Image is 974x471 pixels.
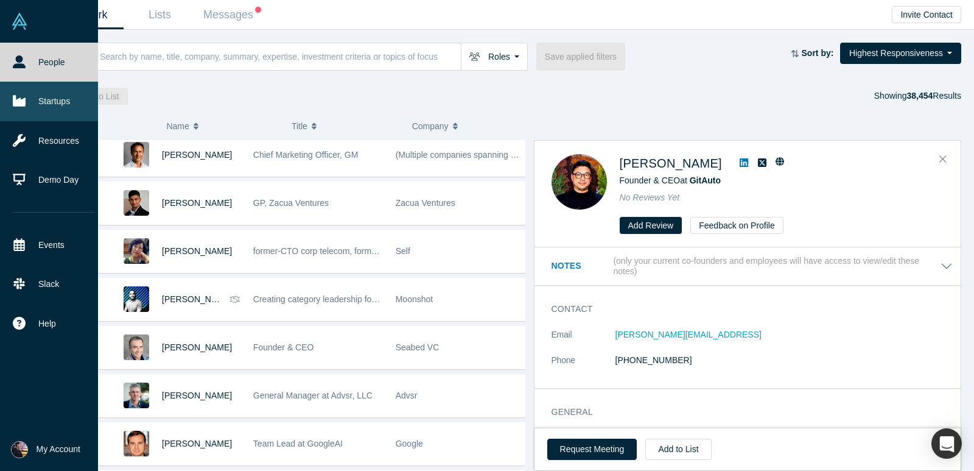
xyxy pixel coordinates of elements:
img: Mike Liu's Account [11,441,28,458]
span: No Reviews Yet [620,193,680,202]
span: Moonshot [396,294,433,304]
img: Vivin Hegde's Profile Image [124,190,149,216]
button: Request Meeting [547,439,637,460]
img: Paul Sebastien's Profile Image [124,142,149,168]
span: Advsr [396,391,418,400]
input: Search by name, title, company, summary, expertise, investment criteria or topics of focus [99,42,461,71]
span: former-CTO corp telecom, former-CRO startup, board member and advisor, strategic technical busine... [253,246,721,256]
span: Creating category leadership for high-potential entrepreneurs [253,294,483,304]
button: My Account [11,441,80,458]
a: Lists [124,1,196,29]
a: GitAuto [690,175,721,185]
dt: Phone [552,354,615,380]
a: [PERSON_NAME] [162,150,232,160]
button: Add to List [71,88,128,105]
img: Mihail Sirotenko's Profile Image [124,431,149,456]
span: GP, Zacua Ventures [253,198,329,208]
img: Ezra Roizen's Profile Image [124,383,149,408]
button: Invite Contact [892,6,961,23]
span: Company [412,113,449,139]
img: Wes Nishio's Profile Image [552,154,607,210]
a: [PERSON_NAME] [162,391,232,400]
span: My Account [37,443,80,456]
a: [PERSON_NAME] [162,342,232,352]
a: [PERSON_NAME] [162,246,232,256]
img: Chikodi Chima's Profile Image [124,286,149,312]
a: [PERSON_NAME] [620,157,722,170]
span: Google [396,439,423,448]
h3: Notes [552,260,611,272]
button: Add Review [620,217,682,234]
span: Results [906,91,961,101]
button: Name [166,113,279,139]
span: Founder & CEO [253,342,314,352]
a: [PERSON_NAME] [162,198,232,208]
button: Title [292,113,399,139]
strong: 38,454 [906,91,933,101]
a: [PERSON_NAME] [162,294,232,304]
span: Self [396,246,410,256]
button: Add to List [645,439,711,460]
img: Vijay Ullal's Profile Image [124,335,149,360]
a: [PERSON_NAME][EMAIL_ADDRESS] [615,330,762,339]
span: (Multiple companies spanning GenAI, FinTech, Cybersecurity, B2B SaaS companies) [396,150,716,160]
button: Close [934,150,952,169]
span: Title [292,113,307,139]
div: Showing [874,88,961,105]
button: Roles [461,43,528,71]
dt: Email [552,328,615,354]
strong: Sort by: [802,48,834,58]
span: Name [166,113,189,139]
img: Alchemist Vault Logo [11,13,28,30]
span: Team Lead at GoogleAI [253,439,343,448]
span: Help [38,317,56,330]
img: Marjorie Hsu's Profile Image [124,238,149,264]
h3: Contact [552,303,936,316]
span: Chief Marketing Officer, GM [253,150,358,160]
span: Seabed VC [396,342,440,352]
button: Feedback on Profile [690,217,783,234]
span: General Manager at Advsr, LLC [253,391,373,400]
a: Messages [196,1,268,29]
button: Save applied filters [536,43,625,71]
span: Zacua Ventures [396,198,455,208]
button: Highest Responsiveness [840,43,961,64]
button: Company [412,113,520,139]
h3: General [552,406,936,419]
span: Founder & CEO at [620,175,721,185]
a: [PERSON_NAME] [162,439,232,448]
a: [PHONE_NUMBER] [615,355,692,365]
p: (only your current co-founders and employees will have access to view/edit these notes) [613,256,941,277]
button: Notes (only your current co-founders and employees will have access to view/edit these notes) [552,256,953,277]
